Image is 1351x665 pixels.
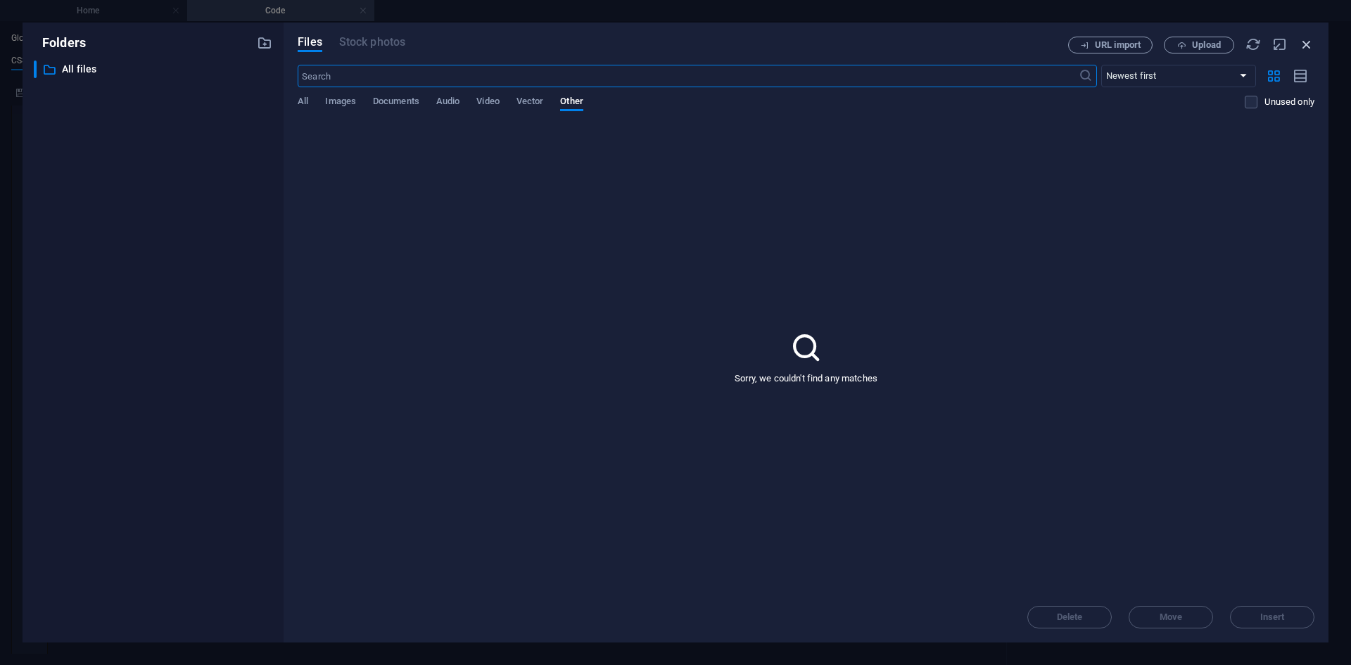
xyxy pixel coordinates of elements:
[1164,37,1234,53] button: Upload
[476,93,499,113] span: Video
[325,93,356,113] span: Images
[298,65,1078,87] input: Search
[436,93,459,113] span: Audio
[34,61,37,78] div: ​
[560,93,583,113] span: Other
[373,93,419,113] span: Documents
[1068,37,1153,53] button: URL import
[1095,41,1141,49] span: URL import
[735,372,877,385] p: Sorry, we couldn't find any matches
[257,35,272,51] i: Create new folder
[516,93,544,113] span: Vector
[1264,96,1314,108] p: Displays only files that are not in use on the website. Files added during this session can still...
[298,93,308,113] span: All
[34,34,86,52] p: Folders
[339,34,405,51] span: This file type is not supported by this element
[298,34,322,51] span: Files
[1192,41,1221,49] span: Upload
[62,61,246,77] p: All files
